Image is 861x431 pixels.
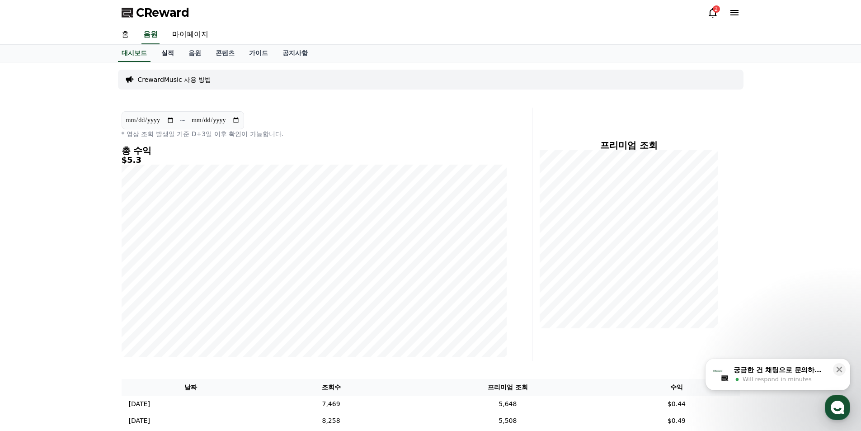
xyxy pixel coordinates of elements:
[613,379,739,396] th: 수익
[707,7,718,18] a: 2
[154,45,181,62] a: 실적
[613,412,739,429] td: $0.49
[122,146,507,156] h4: 총 수익
[165,25,216,44] a: 마이페이지
[260,412,402,429] td: 8,258
[402,412,613,429] td: 5,508
[138,75,212,84] a: CrewardMusic 사용 방법
[402,396,613,412] td: 5,648
[117,287,174,309] a: Settings
[540,140,718,150] h4: 프리미엄 조회
[136,5,189,20] span: CReward
[129,399,150,409] p: [DATE]
[122,129,507,138] p: * 영상 조회 발생일 기준 D+3일 이후 확인이 가능합니다.
[134,300,156,308] span: Settings
[23,300,39,308] span: Home
[122,156,507,165] h5: $5.3
[260,379,402,396] th: 조회수
[242,45,275,62] a: 가이드
[129,416,150,426] p: [DATE]
[118,45,151,62] a: 대시보드
[141,25,160,44] a: 음원
[122,379,260,396] th: 날짜
[180,115,186,126] p: ~
[402,379,613,396] th: 프리미엄 조회
[3,287,60,309] a: Home
[181,45,208,62] a: 음원
[122,5,189,20] a: CReward
[713,5,720,13] div: 2
[114,25,136,44] a: 홈
[275,45,315,62] a: 공지사항
[60,287,117,309] a: Messages
[260,396,402,412] td: 7,469
[75,301,102,308] span: Messages
[613,396,739,412] td: $0.44
[208,45,242,62] a: 콘텐츠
